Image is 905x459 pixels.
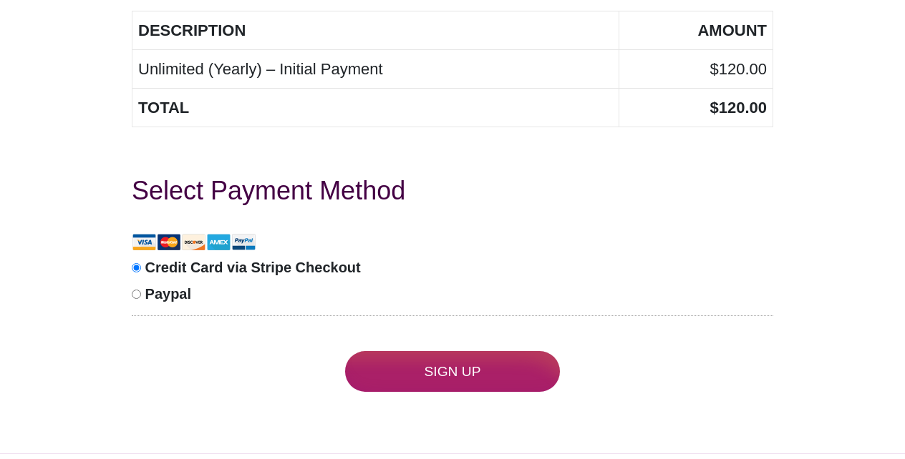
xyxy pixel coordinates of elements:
td: Unlimited (Yearly) – Initial Payment [132,50,619,89]
th: $120.00 [619,89,773,127]
h3: Select Payment Method [132,170,773,212]
td: $120.00 [619,50,773,89]
img: PayPal [231,231,256,254]
input: Sign Up [345,351,560,392]
input: Paypal [132,290,141,299]
th: Description [132,11,619,50]
input: Credit Card via Stripe Checkout [132,263,141,272]
img: Stripe [132,231,231,254]
span: Paypal [145,286,191,302]
span: Credit Card via Stripe Checkout [145,260,361,275]
th: Total [132,89,619,127]
th: Amount [619,11,773,50]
